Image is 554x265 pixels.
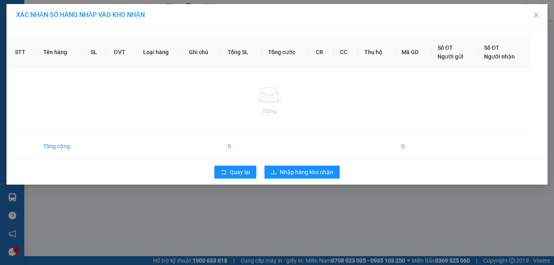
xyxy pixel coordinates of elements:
th: ĐVT [107,37,136,68]
span: Quay lại [230,168,250,177]
span: XÁC NHẬN SỐ HÀNG NHẬP VÀO KHO NHẬN [16,11,145,19]
th: Tổng cước [262,37,310,68]
span: rollback [221,169,226,176]
th: SL [84,37,108,68]
th: CC [334,37,358,68]
th: Thu hộ [358,37,395,68]
button: rollbackQuay lại [214,166,256,179]
td: 0 [395,135,431,158]
th: Tên hàng [37,37,84,68]
span: Số ĐT [438,44,453,51]
span: Người nhận [484,53,515,60]
th: Loại hàng [137,37,183,68]
span: Số ĐT [484,44,499,51]
span: close [533,12,539,18]
span: Nhập hàng kho nhận [280,168,333,177]
th: CR [309,37,334,68]
span: Người gửi [438,53,463,60]
div: Trống [15,107,524,116]
span: download [271,169,277,176]
td: 0 [221,135,261,158]
th: Mã GD [395,37,431,68]
th: STT [8,37,37,68]
th: Tổng SL [221,37,261,68]
button: Close [525,4,548,27]
button: downloadNhập hàng kho nhận [264,166,340,179]
th: Ghi chú [182,37,221,68]
td: Tổng cộng [37,135,84,158]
